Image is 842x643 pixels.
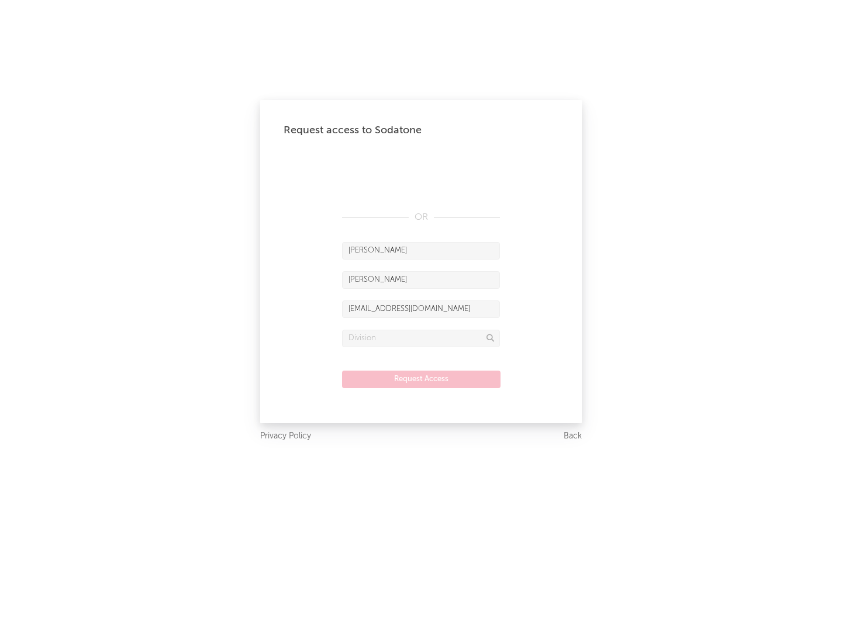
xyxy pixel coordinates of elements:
div: Request access to Sodatone [284,123,558,137]
div: OR [342,210,500,224]
input: First Name [342,242,500,260]
input: Division [342,330,500,347]
button: Request Access [342,371,501,388]
input: Last Name [342,271,500,289]
input: Email [342,300,500,318]
a: Privacy Policy [260,429,311,444]
a: Back [564,429,582,444]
